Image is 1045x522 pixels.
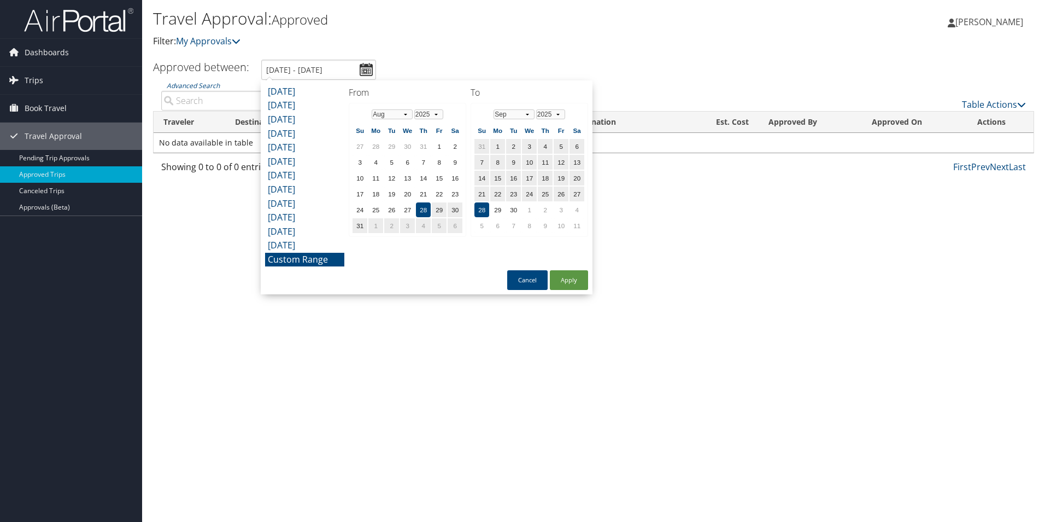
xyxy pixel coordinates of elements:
[349,86,466,98] h4: From
[474,139,489,154] td: 31
[448,155,462,170] td: 9
[474,202,489,217] td: 28
[265,98,344,113] li: [DATE]
[384,123,399,138] th: Tu
[353,202,367,217] td: 24
[400,202,415,217] td: 27
[532,112,686,133] th: Details/Explanation
[554,187,568,201] td: 26
[522,171,537,185] td: 17
[522,187,537,201] td: 24
[570,202,584,217] td: 4
[550,270,588,290] button: Apply
[432,187,447,201] td: 22
[490,202,505,217] td: 29
[265,85,344,99] li: [DATE]
[261,60,376,80] input: [DATE] - [DATE]
[265,197,344,211] li: [DATE]
[400,187,415,201] td: 20
[506,171,521,185] td: 16
[265,127,344,141] li: [DATE]
[1009,161,1026,173] a: Last
[153,34,741,49] p: Filter:
[554,139,568,154] td: 5
[368,123,383,138] th: Mo
[448,123,462,138] th: Sa
[538,202,553,217] td: 2
[490,218,505,233] td: 6
[955,16,1023,28] span: [PERSON_NAME]
[570,171,584,185] td: 20
[953,161,971,173] a: First
[570,139,584,154] td: 6
[265,253,344,267] li: Custom Range
[416,155,431,170] td: 7
[570,155,584,170] td: 13
[522,139,537,154] td: 3
[384,202,399,217] td: 26
[400,218,415,233] td: 3
[384,155,399,170] td: 5
[448,171,462,185] td: 16
[538,171,553,185] td: 18
[353,218,367,233] td: 31
[490,187,505,201] td: 22
[506,187,521,201] td: 23
[506,123,521,138] th: Tu
[400,139,415,154] td: 30
[474,171,489,185] td: 14
[176,35,240,47] a: My Approvals
[554,123,568,138] th: Fr
[522,155,537,170] td: 10
[225,112,321,133] th: Destination: activate to sort column ascending
[353,139,367,154] td: 27
[416,202,431,217] td: 28
[522,123,537,138] th: We
[368,171,383,185] td: 11
[353,123,367,138] th: Su
[161,160,365,179] div: Showing 0 to 0 of 0 entries
[153,7,741,30] h1: Travel Approval:
[154,112,225,133] th: Traveler: activate to sort column ascending
[471,86,588,98] h4: To
[522,218,537,233] td: 8
[400,171,415,185] td: 13
[25,67,43,94] span: Trips
[25,39,69,66] span: Dashboards
[153,60,249,74] h3: Approved between:
[368,187,383,201] td: 18
[962,98,1026,111] a: Table Actions
[554,202,568,217] td: 3
[384,139,399,154] td: 29
[506,202,521,217] td: 30
[265,239,344,253] li: [DATE]
[490,139,505,154] td: 1
[265,183,344,197] li: [DATE]
[474,155,489,170] td: 7
[862,112,968,133] th: Approved On: activate to sort column ascending
[432,218,447,233] td: 5
[538,218,553,233] td: 9
[265,155,344,169] li: [DATE]
[400,155,415,170] td: 6
[990,161,1009,173] a: Next
[538,139,553,154] td: 4
[538,123,553,138] th: Th
[490,155,505,170] td: 8
[474,123,489,138] th: Su
[25,95,67,122] span: Book Travel
[167,81,220,90] a: Advanced Search
[686,112,759,133] th: Est. Cost: activate to sort column ascending
[490,123,505,138] th: Mo
[967,112,1034,133] th: Actions
[416,139,431,154] td: 31
[971,161,990,173] a: Prev
[384,187,399,201] td: 19
[265,169,344,183] li: [DATE]
[554,155,568,170] td: 12
[368,155,383,170] td: 4
[448,187,462,201] td: 23
[448,218,462,233] td: 6
[474,187,489,201] td: 21
[570,218,584,233] td: 11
